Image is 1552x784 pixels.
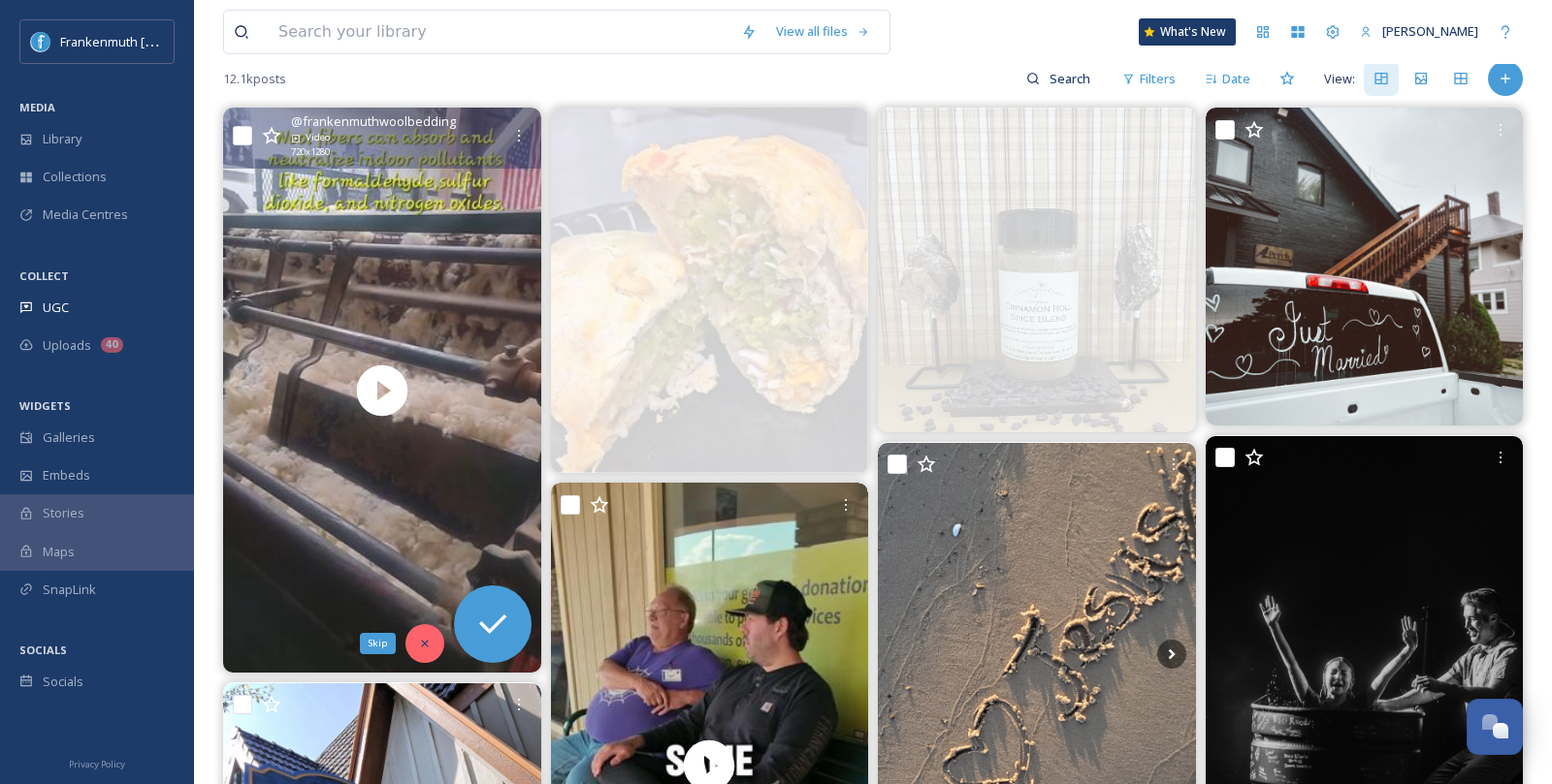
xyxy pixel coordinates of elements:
video: It's time for the Frankenmuth Woolen Mill Friday Wool Fact! Find out more about our products and ... [223,108,541,673]
span: Video [306,131,330,144]
img: Social%20Media%20PFP%202025.jpg [31,32,50,51]
span: Uploads [43,336,91,355]
button: Open Chat [1467,699,1523,755]
span: Stories [43,504,84,522]
a: Privacy Policy [69,751,125,774]
div: Skip [360,633,396,654]
img: Simple scene, big new chapter. 💕🥂💍 We're so honored to host you on your monumental weekend- congr... [1206,108,1524,425]
span: Privacy Policy [69,758,125,770]
span: UGC [43,298,69,317]
span: Date [1222,70,1250,88]
span: 720 x 1280 [291,145,330,159]
span: Filters [1140,70,1176,88]
span: Maps [43,543,75,561]
input: Search your library [269,11,731,53]
input: Search [1040,59,1103,98]
span: View: [1324,70,1355,88]
img: 🥟✨ Say hello to a classic favorite! Our Chicken & Broccoli Pasty is packed with tender chicken, f... [551,108,869,472]
span: @ frankenmuthwoolbedding [291,112,456,131]
span: 12.1k posts [223,70,286,88]
span: MEDIA [19,100,55,114]
a: What's New [1139,18,1236,46]
span: COLLECT [19,268,69,283]
span: WIDGETS [19,398,71,413]
span: SnapLink [43,580,96,599]
span: Collections [43,168,107,186]
img: Remember waking up to the smell of cinnamon rolls in the oven? Sweet and warm goodness drifting t... [878,108,1196,431]
span: SOCIALS [19,643,67,657]
a: View all files [766,13,880,50]
span: Media Centres [43,205,128,224]
a: [PERSON_NAME] [1350,13,1488,50]
span: [PERSON_NAME] [1382,22,1478,40]
span: Socials [43,673,83,691]
span: Embeds [43,466,90,485]
div: 40 [101,337,123,353]
span: Galleries [43,428,95,447]
span: Library [43,130,81,148]
span: Frankenmuth [US_STATE] [60,32,207,50]
img: thumbnail [223,108,541,673]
